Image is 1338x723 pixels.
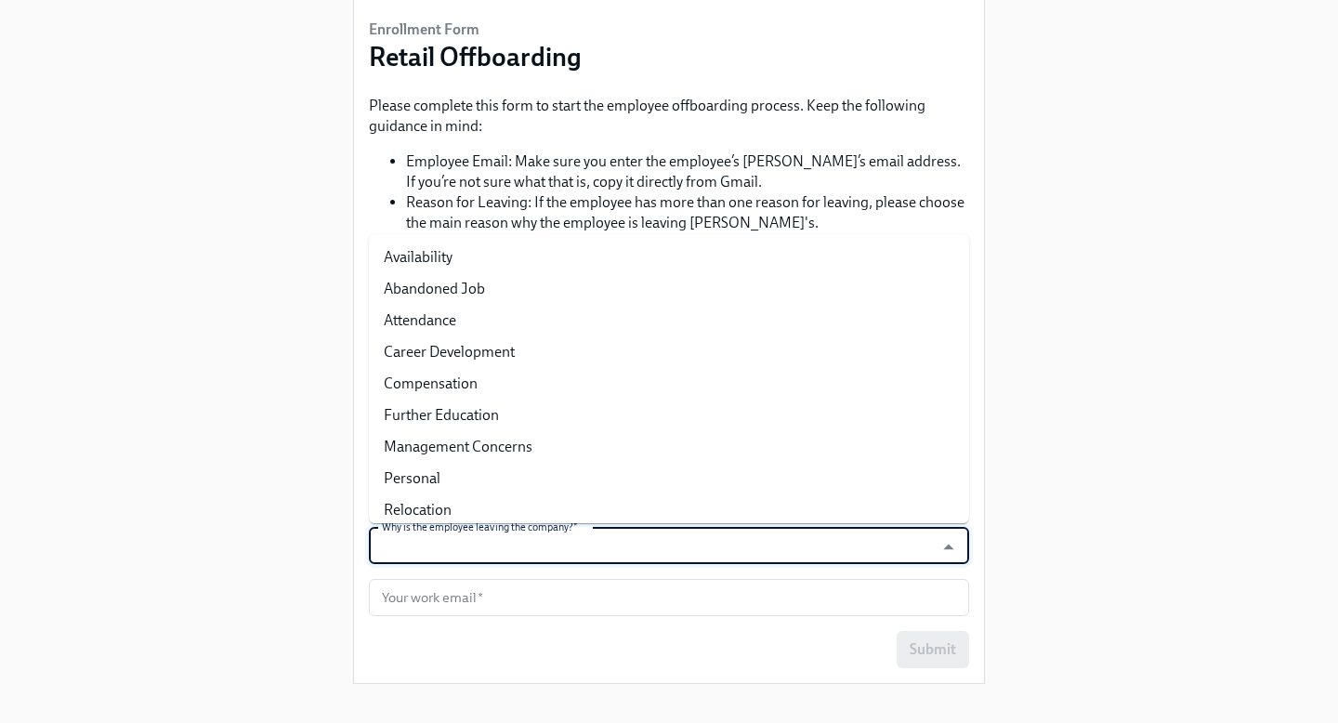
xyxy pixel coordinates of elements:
[406,192,969,233] li: Reason for Leaving: If the employee has more than one reason for leaving, please choose the main ...
[369,494,969,526] li: Relocation
[369,305,969,336] li: Attendance
[934,532,963,561] button: Close
[369,40,582,73] h3: Retail Offboarding
[369,400,969,431] li: Further Education
[406,151,969,192] li: Employee Email: Make sure you enter the employee’s [PERSON_NAME]’s email address. If you’re not s...
[369,431,969,463] li: Management Concerns
[369,273,969,305] li: Abandoned Job
[369,20,582,40] h6: Enrollment Form
[369,463,969,494] li: Personal
[369,336,969,368] li: Career Development
[369,242,969,273] li: Availability
[369,96,969,137] p: Please complete this form to start the employee offboarding process. Keep the following guidance ...
[369,368,969,400] li: Compensation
